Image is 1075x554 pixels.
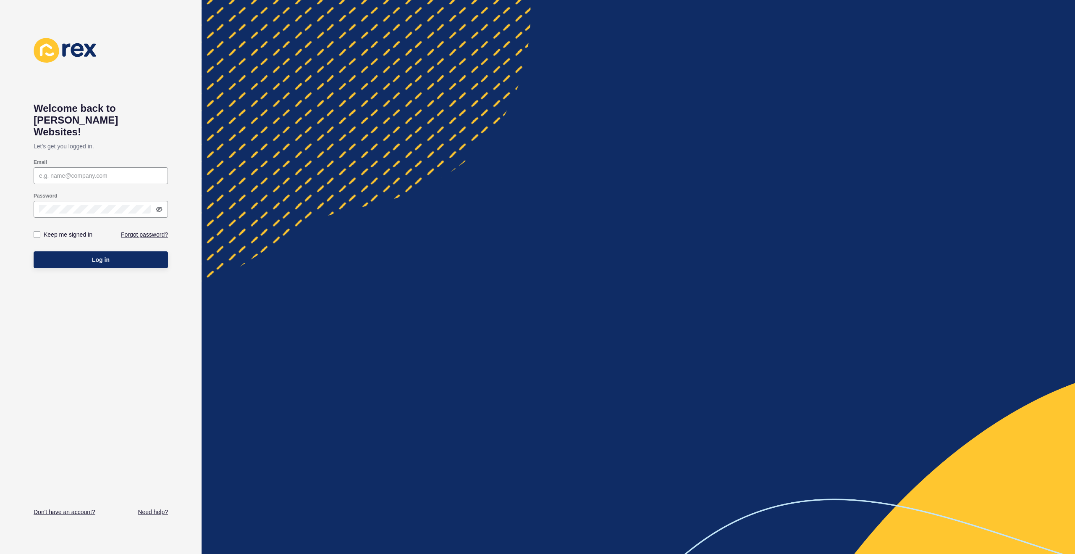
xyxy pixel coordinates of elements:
label: Email [34,159,47,166]
a: Forgot password? [121,230,168,239]
p: Let's get you logged in. [34,138,168,155]
a: Don't have an account? [34,508,95,516]
h1: Welcome back to [PERSON_NAME] Websites! [34,103,168,138]
input: e.g. name@company.com [39,171,163,180]
button: Log in [34,251,168,268]
label: Keep me signed in [44,230,92,239]
a: Need help? [138,508,168,516]
span: Log in [92,256,110,264]
label: Password [34,193,58,199]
